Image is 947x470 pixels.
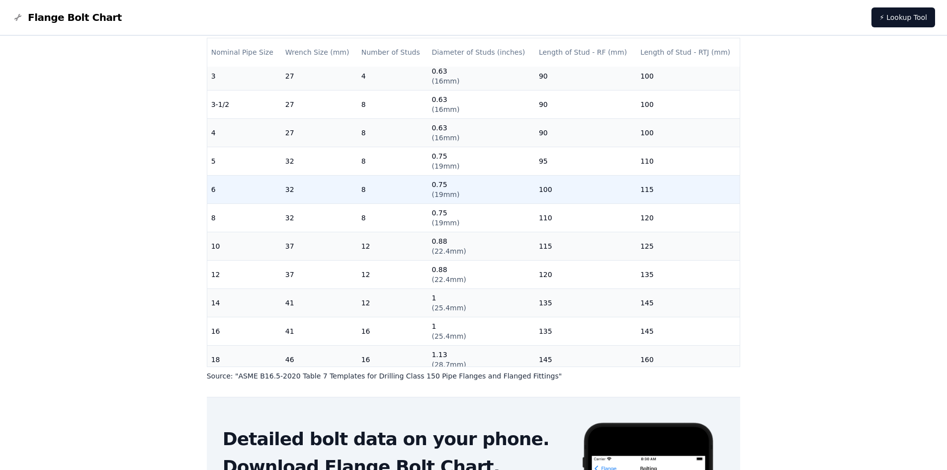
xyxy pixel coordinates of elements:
span: Flange Bolt Chart [28,10,122,24]
td: 100 [535,175,636,203]
th: Number of Studs [357,38,428,67]
td: 16 [207,317,281,345]
img: Flange Bolt Chart Logo [12,11,24,23]
span: ( 22.4mm ) [431,276,466,283]
td: 37 [281,232,357,260]
p: Source: " ASME B16.5-2020 Table 7 Templates for Drilling Class 150 Pipe Flanges and Flanged Fitti... [207,371,741,381]
td: 37 [281,260,357,288]
td: 12 [207,260,281,288]
h2: Detailed bolt data on your phone. [223,429,565,449]
span: ( 22.4mm ) [431,247,466,255]
a: Flange Bolt Chart LogoFlange Bolt Chart [12,10,122,24]
td: 0.75 [428,175,534,203]
td: 18 [207,345,281,374]
td: 90 [535,118,636,147]
span: ( 19mm ) [431,162,459,170]
span: ( 28.7mm ) [431,361,466,369]
td: 32 [281,203,357,232]
td: 32 [281,147,357,175]
th: Length of Stud - RTJ (mm) [636,38,740,67]
td: 110 [636,147,740,175]
td: 27 [281,90,357,118]
td: 41 [281,288,357,317]
td: 125 [636,232,740,260]
td: 5 [207,147,281,175]
td: 135 [535,288,636,317]
td: 135 [535,317,636,345]
td: 27 [281,62,357,90]
td: 6 [207,175,281,203]
td: 0.63 [428,118,534,147]
td: 27 [281,118,357,147]
td: 160 [636,345,740,374]
td: 1 [428,288,534,317]
span: ( 16mm ) [431,77,459,85]
td: 90 [535,62,636,90]
td: 100 [636,90,740,118]
td: 3-1/2 [207,90,281,118]
td: 0.88 [428,232,534,260]
th: Length of Stud - RF (mm) [535,38,636,67]
td: 14 [207,288,281,317]
td: 115 [535,232,636,260]
td: 8 [207,203,281,232]
td: 1.13 [428,345,534,374]
span: ( 16mm ) [431,134,459,142]
td: 4 [357,62,428,90]
td: 16 [357,345,428,374]
td: 145 [636,317,740,345]
td: 110 [535,203,636,232]
td: 8 [357,203,428,232]
td: 135 [636,260,740,288]
td: 0.75 [428,203,534,232]
td: 0.88 [428,260,534,288]
td: 100 [636,62,740,90]
td: 145 [636,288,740,317]
span: ( 25.4mm ) [431,332,466,340]
td: 115 [636,175,740,203]
td: 8 [357,118,428,147]
td: 3 [207,62,281,90]
td: 41 [281,317,357,345]
td: 10 [207,232,281,260]
a: ⚡ Lookup Tool [871,7,935,27]
td: 0.63 [428,62,534,90]
td: 8 [357,147,428,175]
span: ( 16mm ) [431,105,459,113]
td: 145 [535,345,636,374]
td: 4 [207,118,281,147]
th: Nominal Pipe Size [207,38,281,67]
td: 0.63 [428,90,534,118]
span: ( 25.4mm ) [431,304,466,312]
th: Diameter of Studs (inches) [428,38,534,67]
td: 12 [357,260,428,288]
td: 12 [357,288,428,317]
span: ( 19mm ) [431,190,459,198]
td: 8 [357,90,428,118]
td: 100 [636,118,740,147]
td: 120 [535,260,636,288]
td: 32 [281,175,357,203]
td: 12 [357,232,428,260]
span: ( 19mm ) [431,219,459,227]
td: 95 [535,147,636,175]
td: 1 [428,317,534,345]
td: 90 [535,90,636,118]
td: 46 [281,345,357,374]
th: Wrench Size (mm) [281,38,357,67]
td: 0.75 [428,147,534,175]
td: 8 [357,175,428,203]
td: 16 [357,317,428,345]
td: 120 [636,203,740,232]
